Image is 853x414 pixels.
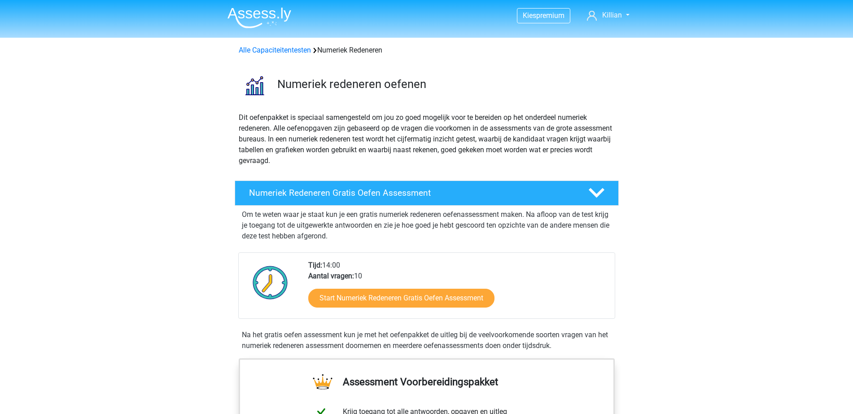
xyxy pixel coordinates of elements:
[248,260,293,305] img: Klok
[242,209,612,242] p: Om te weten waar je staat kun je een gratis numeriek redeneren oefenassessment maken. Na afloop v...
[602,11,622,19] span: Killian
[536,11,564,20] span: premium
[239,46,311,54] a: Alle Capaciteitentesten
[517,9,570,22] a: Kiespremium
[249,188,574,198] h4: Numeriek Redeneren Gratis Oefen Assessment
[308,261,322,269] b: Tijd:
[238,330,615,351] div: Na het gratis oefen assessment kun je met het oefenpakket de uitleg bij de veelvoorkomende soorte...
[523,11,536,20] span: Kies
[308,289,494,308] a: Start Numeriek Redeneren Gratis Oefen Assessment
[277,77,612,91] h3: Numeriek redeneren oefenen
[235,45,618,56] div: Numeriek Redeneren
[227,7,291,28] img: Assessly
[302,260,614,318] div: 14:00 10
[583,10,633,21] a: Killian
[231,181,622,206] a: Numeriek Redeneren Gratis Oefen Assessment
[308,272,354,280] b: Aantal vragen:
[239,112,615,166] p: Dit oefenpakket is speciaal samengesteld om jou zo goed mogelijk voor te bereiden op het onderdee...
[235,66,273,105] img: numeriek redeneren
